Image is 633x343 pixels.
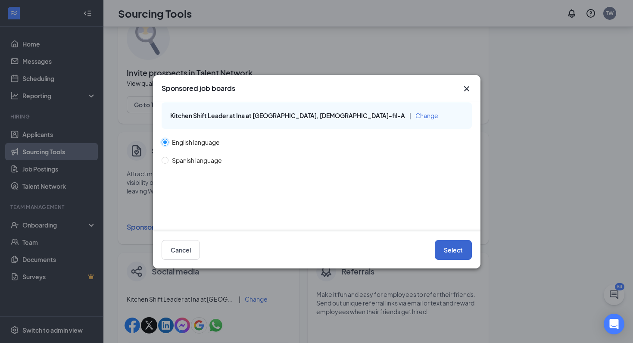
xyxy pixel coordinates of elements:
svg: Cross [461,84,472,94]
button: Close [461,84,472,94]
span: | [409,112,411,119]
button: Select [435,240,472,260]
button: Cancel [162,240,200,260]
h3: Sponsored job boards [162,84,235,93]
div: Open Intercom Messenger [604,314,624,334]
span: Spanish language [168,156,225,165]
span: Kitchen Shift Leader at Ina at [GEOGRAPHIC_DATA], [DEMOGRAPHIC_DATA]-fil-A [170,112,405,119]
span: Change [415,112,438,119]
span: English language [168,137,223,147]
button: Change [415,111,438,120]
